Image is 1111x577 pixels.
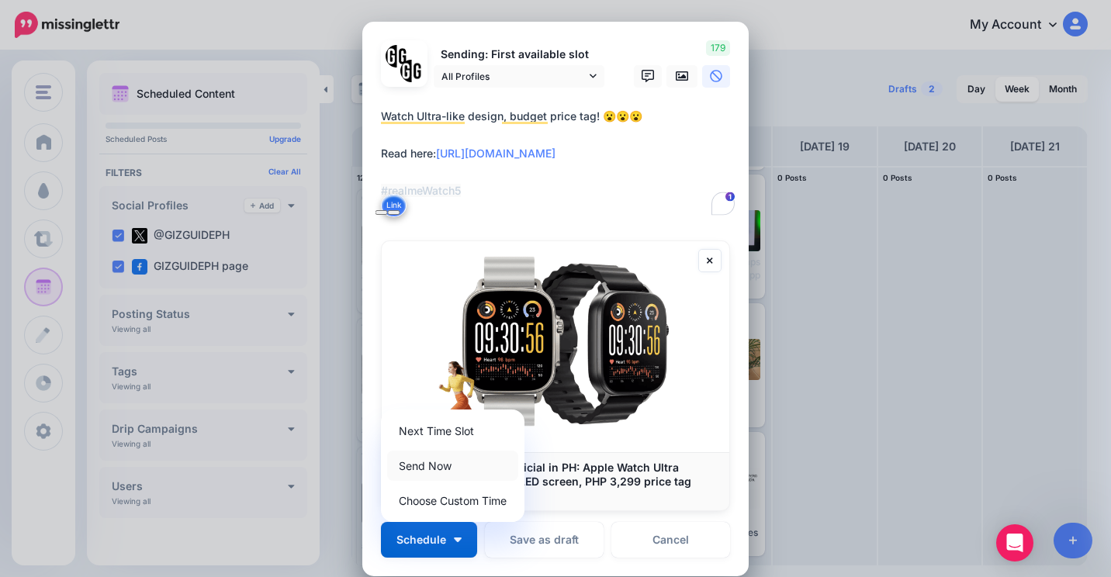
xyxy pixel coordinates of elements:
[387,416,518,446] a: Next Time Slot
[454,537,462,542] img: arrow-down-white.png
[386,45,408,67] img: 353459792_649996473822713_4483302954317148903_n-bsa138318.png
[381,107,738,219] div: Watch Ultra-like design, budget price tag! 😮😮😮 Read here:
[381,409,524,522] div: Schedule
[387,451,518,481] a: Send Now
[434,65,604,88] a: All Profiles
[441,68,586,85] span: All Profiles
[611,522,730,558] a: Cancel
[387,485,518,516] a: Choose Custom Time
[400,60,423,82] img: JT5sWCfR-79925.png
[381,522,477,558] button: Schedule
[706,40,730,56] span: 179
[381,107,738,219] textarea: To enrich screen reader interactions, please activate Accessibility in Grammarly extension settings
[381,194,407,217] button: Link
[434,46,604,64] p: Sending: First available slot
[382,241,729,453] img: realme Watch 5 now official in PH: Apple Watch Ultra design, 1.97-inch AMOLED screen, PHP 3,299 p...
[996,524,1033,561] div: Open Intercom Messenger
[397,461,691,488] b: realme Watch 5 now official in PH: Apple Watch Ultra design, 1.97-inch AMOLED screen, PHP 3,299 p...
[397,489,714,503] p: [DOMAIN_NAME]
[485,522,604,558] button: Save as draft
[396,534,446,545] span: Schedule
